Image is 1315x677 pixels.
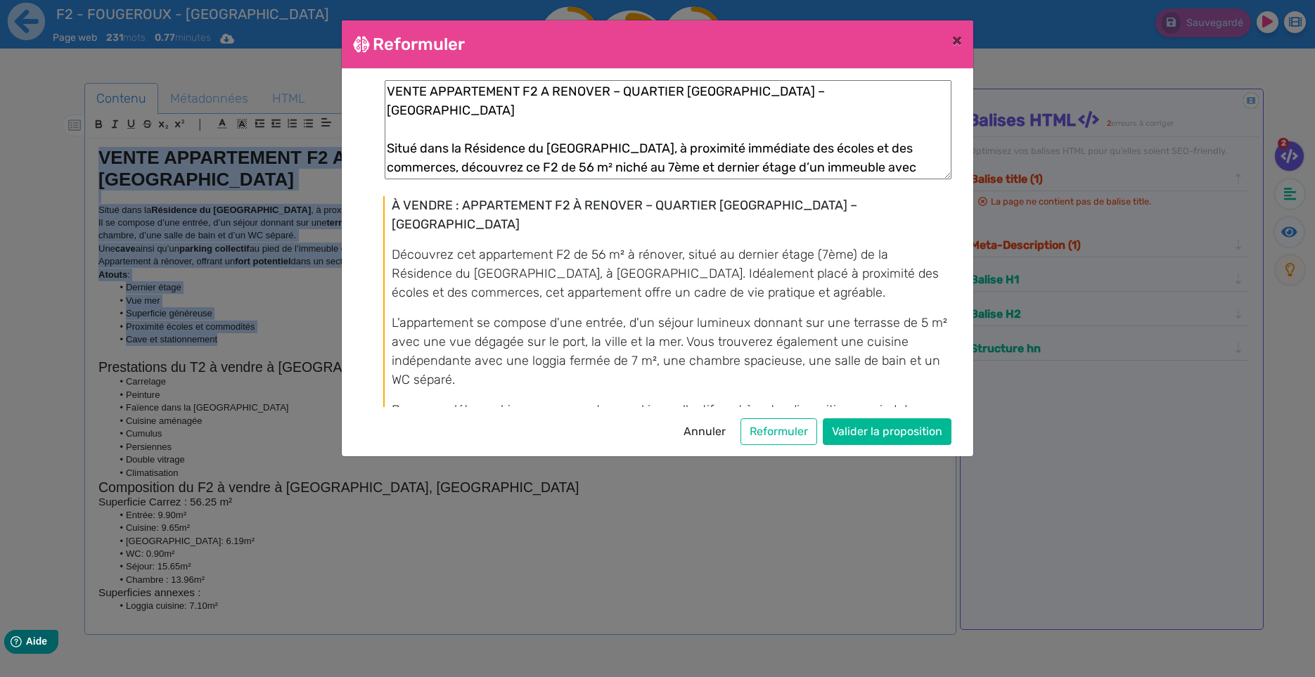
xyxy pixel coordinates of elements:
[392,401,950,439] p: Pour compléter ce bien, une cave et un parking collectif sont à votre disposition au pied de l'im...
[392,245,950,302] p: Découvrez cet appartement F2 de 56 m² à rénover, situé au dernier étage (7ème) de la Résidence du...
[740,418,817,445] button: Reformuler
[823,418,951,445] button: Valider la proposition
[392,314,950,389] p: L'appartement se compose d'une entrée, d'un séjour lumineux donnant sur une terrasse de 5 m² avec...
[392,198,857,232] strong: À VENDRE : APPARTEMENT F2 À RENOVER – QUARTIER [GEOGRAPHIC_DATA] – [GEOGRAPHIC_DATA]
[941,20,973,60] button: Close
[674,418,735,445] button: Annuler
[72,11,93,22] span: Aide
[952,30,962,50] span: ×
[353,32,465,57] h4: Reformuler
